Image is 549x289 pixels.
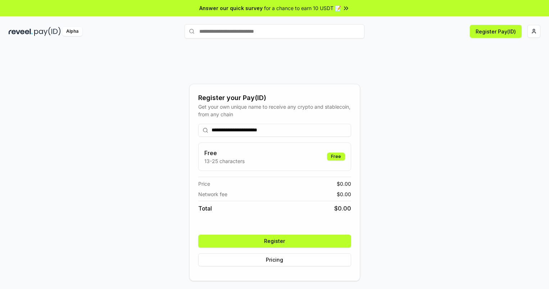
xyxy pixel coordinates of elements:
[264,4,341,12] span: for a chance to earn 10 USDT 📝
[198,235,351,248] button: Register
[198,190,227,198] span: Network fee
[9,27,33,36] img: reveel_dark
[204,157,245,165] p: 13-25 characters
[198,180,210,188] span: Price
[198,204,212,213] span: Total
[199,4,263,12] span: Answer our quick survey
[204,149,245,157] h3: Free
[62,27,82,36] div: Alpha
[334,204,351,213] span: $ 0.00
[198,253,351,266] button: Pricing
[327,153,345,161] div: Free
[337,190,351,198] span: $ 0.00
[198,103,351,118] div: Get your own unique name to receive any crypto and stablecoin, from any chain
[198,93,351,103] div: Register your Pay(ID)
[34,27,61,36] img: pay_id
[337,180,351,188] span: $ 0.00
[470,25,522,38] button: Register Pay(ID)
